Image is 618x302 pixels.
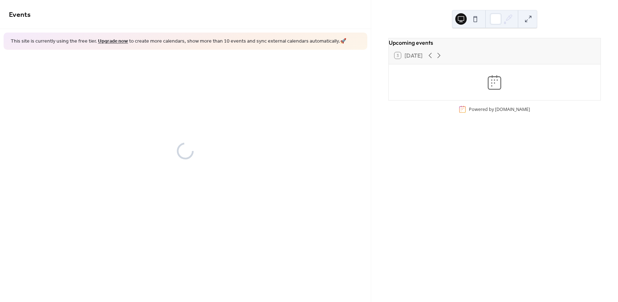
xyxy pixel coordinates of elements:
div: Powered by [469,106,530,112]
span: Events [9,8,31,22]
span: This site is currently using the free tier. to create more calendars, show more than 10 events an... [11,38,346,45]
div: Upcoming events [389,38,600,47]
a: Upgrade now [98,36,128,46]
a: [DOMAIN_NAME] [495,106,530,112]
